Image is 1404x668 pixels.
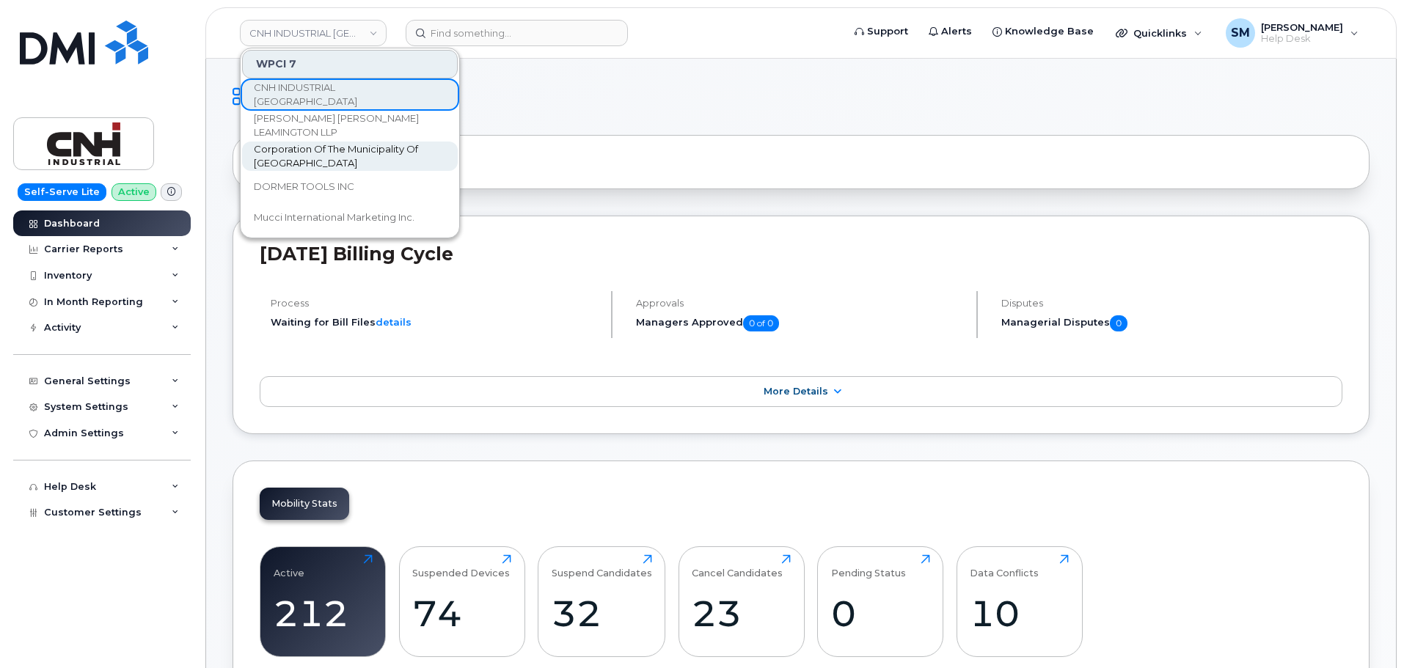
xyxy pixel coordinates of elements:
[260,243,1342,265] h2: [DATE] Billing Cycle
[970,554,1039,579] div: Data Conflicts
[412,554,510,579] div: Suspended Devices
[242,50,458,78] div: WPCI 7
[254,81,423,109] span: CNH INDUSTRIAL [GEOGRAPHIC_DATA]
[242,111,458,140] a: [PERSON_NAME] [PERSON_NAME] LEAMINGTON LLP
[692,554,783,579] div: Cancel Candidates
[636,298,964,309] h4: Approvals
[970,554,1069,648] a: Data Conflicts10
[552,554,652,648] a: Suspend Candidates32
[764,386,828,397] span: More Details
[274,554,304,579] div: Active
[254,210,414,225] span: Mucci International Marketing Inc.
[831,554,906,579] div: Pending Status
[271,315,599,329] li: Waiting for Bill Files
[254,111,423,140] span: [PERSON_NAME] [PERSON_NAME] LEAMINGTON LLP
[831,554,930,648] a: Pending Status0
[636,315,964,331] h5: Managers Approved
[271,298,599,309] h4: Process
[242,80,458,109] a: CNH INDUSTRIAL [GEOGRAPHIC_DATA]
[743,315,779,331] span: 0 of 0
[692,554,791,648] a: Cancel Candidates23
[692,592,791,635] div: 23
[274,592,373,635] div: 212
[412,592,511,635] div: 74
[552,592,652,635] div: 32
[970,592,1069,635] div: 10
[242,203,458,232] a: Mucci International Marketing Inc.
[1001,298,1342,309] h4: Disputes
[274,554,373,648] a: Active212
[254,180,354,194] span: DORMER TOOLS INC
[254,142,423,171] span: Corporation Of The Municipality Of [GEOGRAPHIC_DATA]
[412,554,511,648] a: Suspended Devices74
[242,172,458,202] a: DORMER TOOLS INC
[1110,315,1127,331] span: 0
[552,554,652,579] div: Suspend Candidates
[831,592,930,635] div: 0
[376,316,412,328] a: details
[1001,315,1342,331] h5: Managerial Disputes
[242,142,458,171] a: Corporation Of The Municipality Of [GEOGRAPHIC_DATA]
